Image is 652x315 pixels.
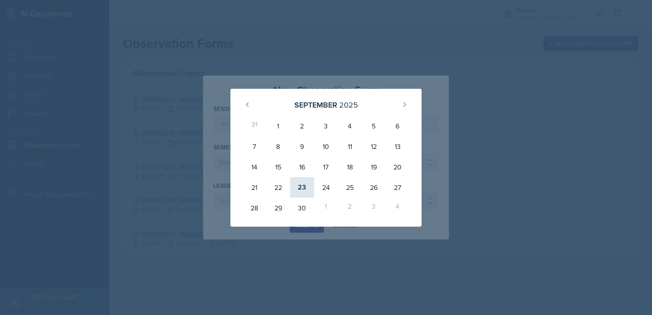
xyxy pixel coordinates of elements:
div: 4 [386,198,410,218]
div: 28 [242,198,266,218]
div: 21 [242,177,266,198]
div: 9 [290,136,314,157]
div: 3 [314,116,338,136]
div: 2025 [339,99,358,111]
div: 13 [386,136,410,157]
div: 12 [362,136,386,157]
div: 2 [290,116,314,136]
div: 7 [242,136,266,157]
div: 8 [266,136,290,157]
div: 30 [290,198,314,218]
div: 26 [362,177,386,198]
div: 18 [338,157,362,177]
div: 11 [338,136,362,157]
div: 10 [314,136,338,157]
div: September [294,99,337,111]
div: 22 [266,177,290,198]
div: 3 [362,198,386,218]
div: 20 [386,157,410,177]
div: 14 [242,157,266,177]
div: 24 [314,177,338,198]
div: 1 [314,198,338,218]
div: 1 [266,116,290,136]
div: 29 [266,198,290,218]
div: 19 [362,157,386,177]
div: 5 [362,116,386,136]
div: 2 [338,198,362,218]
div: 23 [290,177,314,198]
div: 4 [338,116,362,136]
div: 6 [386,116,410,136]
div: 31 [242,116,266,136]
div: 27 [386,177,410,198]
div: 25 [338,177,362,198]
div: 15 [266,157,290,177]
div: 16 [290,157,314,177]
div: 17 [314,157,338,177]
